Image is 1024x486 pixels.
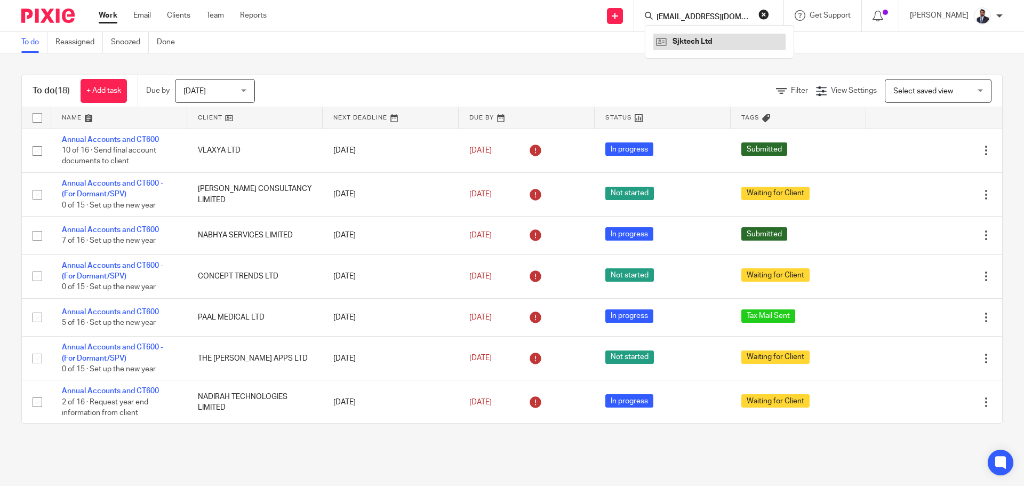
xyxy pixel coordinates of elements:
[62,237,156,245] span: 7 of 16 · Set up the new year
[974,7,991,25] img: _MG_2399_1.jpg
[187,298,323,336] td: PAAL MEDICAL LTD
[21,9,75,23] img: Pixie
[187,380,323,424] td: NADIRAH TECHNOLOGIES LIMITED
[62,136,159,144] a: Annual Accounts and CT600
[62,147,156,165] span: 10 of 16 · Send final account documents to client
[758,9,769,20] button: Clear
[81,79,127,103] a: + Add task
[605,268,654,282] span: Not started
[187,129,323,172] td: VLAXYA LTD
[831,87,877,94] span: View Settings
[133,10,151,21] a: Email
[62,365,156,373] span: 0 of 15 · Set up the new year
[55,86,70,95] span: (18)
[605,309,653,323] span: In progress
[99,10,117,21] a: Work
[741,115,759,121] span: Tags
[187,172,323,216] td: [PERSON_NAME] CONSULTANCY LIMITED
[62,262,163,280] a: Annual Accounts and CT600 - (For Dormant/SPV)
[741,142,787,156] span: Submitted
[33,85,70,97] h1: To do
[323,380,459,424] td: [DATE]
[469,232,492,239] span: [DATE]
[741,350,810,364] span: Waiting for Client
[741,394,810,408] span: Waiting for Client
[893,87,953,95] span: Select saved view
[323,254,459,298] td: [DATE]
[605,227,653,241] span: In progress
[21,32,47,53] a: To do
[62,387,159,395] a: Annual Accounts and CT600
[791,87,808,94] span: Filter
[741,227,787,241] span: Submitted
[605,187,654,200] span: Not started
[62,319,156,326] span: 5 of 16 · Set up the new year
[323,172,459,216] td: [DATE]
[323,217,459,254] td: [DATE]
[469,355,492,362] span: [DATE]
[55,32,103,53] a: Reassigned
[323,298,459,336] td: [DATE]
[187,217,323,254] td: NABHYA SERVICES LIMITED
[469,273,492,280] span: [DATE]
[741,268,810,282] span: Waiting for Client
[741,187,810,200] span: Waiting for Client
[323,129,459,172] td: [DATE]
[810,12,851,19] span: Get Support
[62,202,156,209] span: 0 of 15 · Set up the new year
[62,283,156,291] span: 0 of 15 · Set up the new year
[62,399,148,417] span: 2 of 16 · Request year end information from client
[167,10,190,21] a: Clients
[187,337,323,380] td: THE [PERSON_NAME] APPS LTD
[146,85,170,96] p: Due by
[655,13,751,22] input: Search
[605,350,654,364] span: Not started
[910,10,969,21] p: [PERSON_NAME]
[157,32,183,53] a: Done
[240,10,267,21] a: Reports
[62,226,159,234] a: Annual Accounts and CT600
[469,314,492,321] span: [DATE]
[187,254,323,298] td: CONCEPT TRENDS LTD
[741,309,795,323] span: Tax Mail Sent
[605,394,653,408] span: In progress
[62,180,163,198] a: Annual Accounts and CT600 - (For Dormant/SPV)
[62,308,159,316] a: Annual Accounts and CT600
[469,147,492,154] span: [DATE]
[469,399,492,406] span: [DATE]
[183,87,206,95] span: [DATE]
[62,344,163,362] a: Annual Accounts and CT600 - (For Dormant/SPV)
[323,337,459,380] td: [DATE]
[111,32,149,53] a: Snoozed
[469,190,492,198] span: [DATE]
[206,10,224,21] a: Team
[605,142,653,156] span: In progress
